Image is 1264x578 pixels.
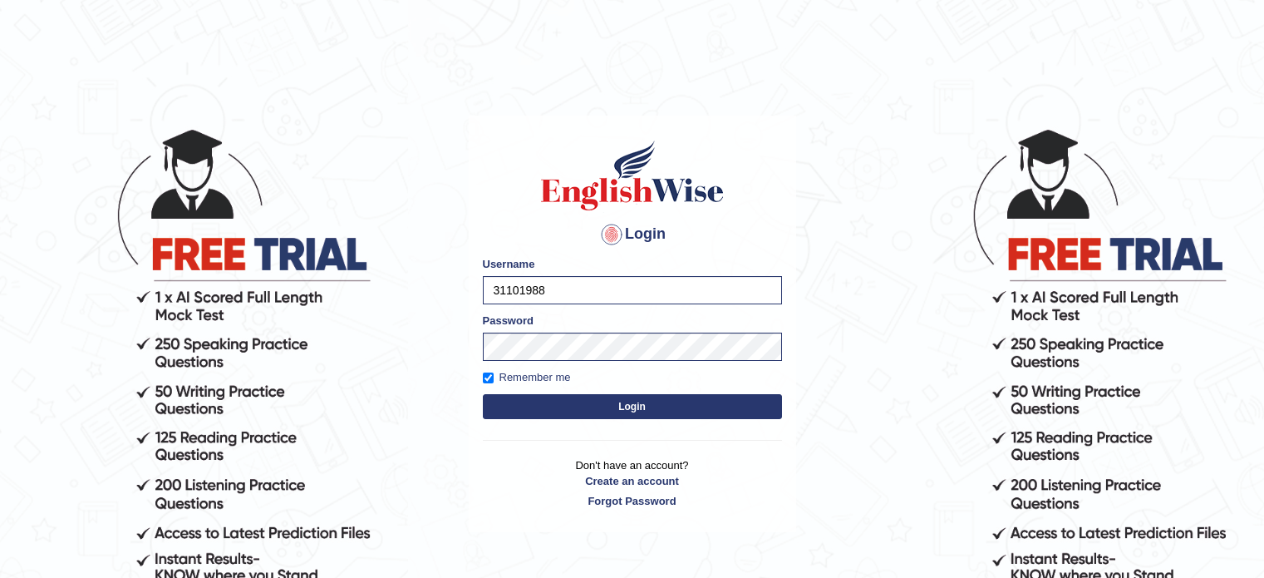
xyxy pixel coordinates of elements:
h4: Login [483,221,782,248]
label: Username [483,256,535,272]
input: Remember me [483,373,494,383]
a: Forgot Password [483,493,782,509]
button: Login [483,394,782,419]
p: Don't have an account? [483,457,782,509]
img: Logo of English Wise sign in for intelligent practice with AI [538,138,727,213]
label: Password [483,313,534,329]
label: Remember me [483,369,571,386]
a: Create an account [483,473,782,489]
